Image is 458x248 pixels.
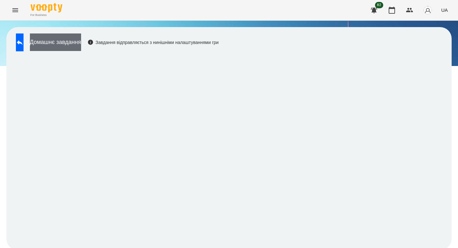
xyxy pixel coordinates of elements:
[31,3,62,12] img: Voopty Logo
[87,39,219,46] div: Завдання відправляється з нинішніми налаштуваннями гри
[439,4,450,16] button: UA
[8,3,23,18] button: Menu
[423,6,432,15] img: avatar_s.png
[30,33,81,51] button: Домашнє завдання
[375,2,383,8] span: 82
[31,13,62,17] span: For Business
[441,7,448,13] span: UA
